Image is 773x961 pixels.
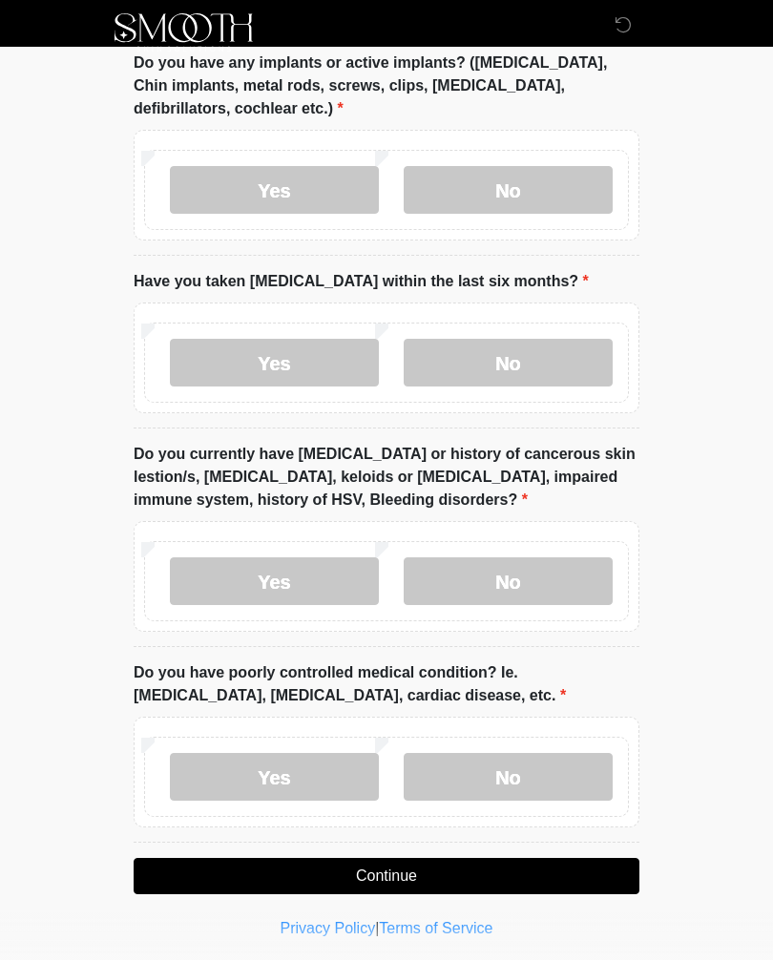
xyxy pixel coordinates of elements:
label: Yes [170,558,379,606]
a: | [375,921,379,937]
label: Yes [170,754,379,802]
label: No [404,754,613,802]
a: Privacy Policy [281,921,376,937]
label: Have you taken [MEDICAL_DATA] within the last six months? [134,271,589,294]
label: Do you have any implants or active implants? ([MEDICAL_DATA], Chin implants, metal rods, screws, ... [134,52,639,121]
label: No [404,340,613,387]
label: No [404,167,613,215]
label: Do you currently have [MEDICAL_DATA] or history of cancerous skin lestion/s, [MEDICAL_DATA], kelo... [134,444,639,512]
label: Do you have poorly controlled medical condition? Ie. [MEDICAL_DATA], [MEDICAL_DATA], cardiac dise... [134,662,639,708]
img: Smooth Skin Solutions LLC Logo [115,14,253,52]
label: Yes [170,167,379,215]
a: Terms of Service [379,921,492,937]
label: No [404,558,613,606]
button: Continue [134,859,639,895]
label: Yes [170,340,379,387]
